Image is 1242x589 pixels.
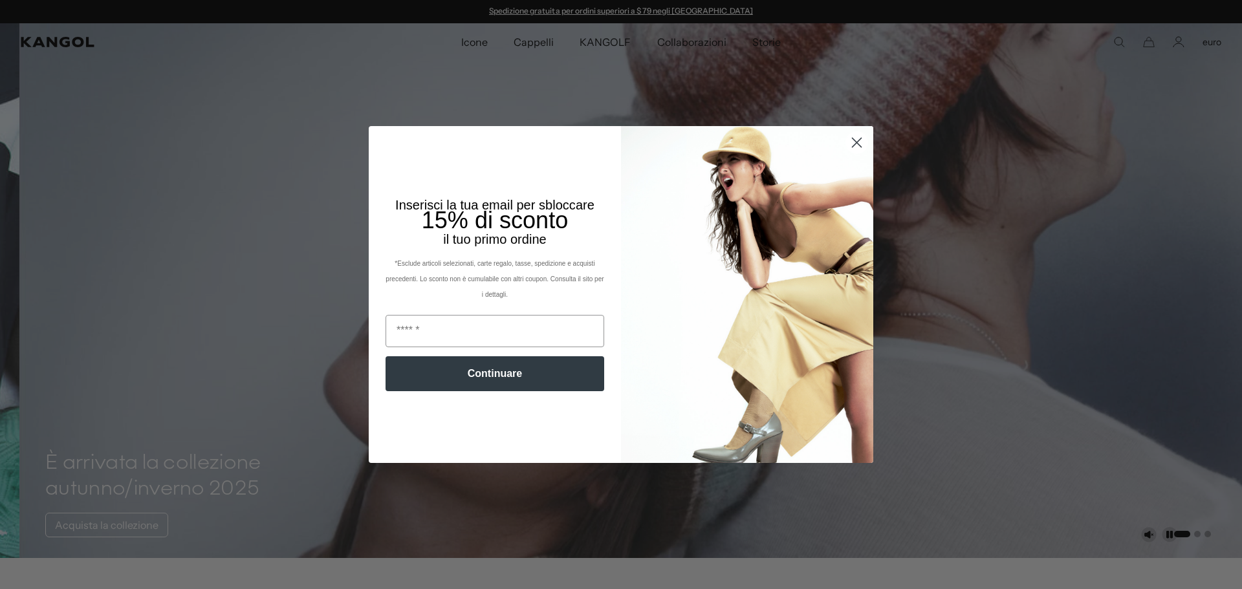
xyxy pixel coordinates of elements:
font: Continuare [468,368,522,379]
font: Inserisci la tua email per sbloccare [395,198,594,212]
font: 15% di sconto [422,207,569,233]
img: 93be19ad-e773-4382-80b9-c9d740c9197f.jpeg [621,126,873,462]
input: E-mail [386,315,604,347]
font: *Esclude articoli selezionati, carte regalo, tasse, spedizione e acquisti precedenti. Lo sconto n... [386,260,604,298]
button: Continuare [386,356,604,391]
font: il tuo primo ordine [443,232,546,246]
button: Chiudi finestra di dialogo [845,131,868,154]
